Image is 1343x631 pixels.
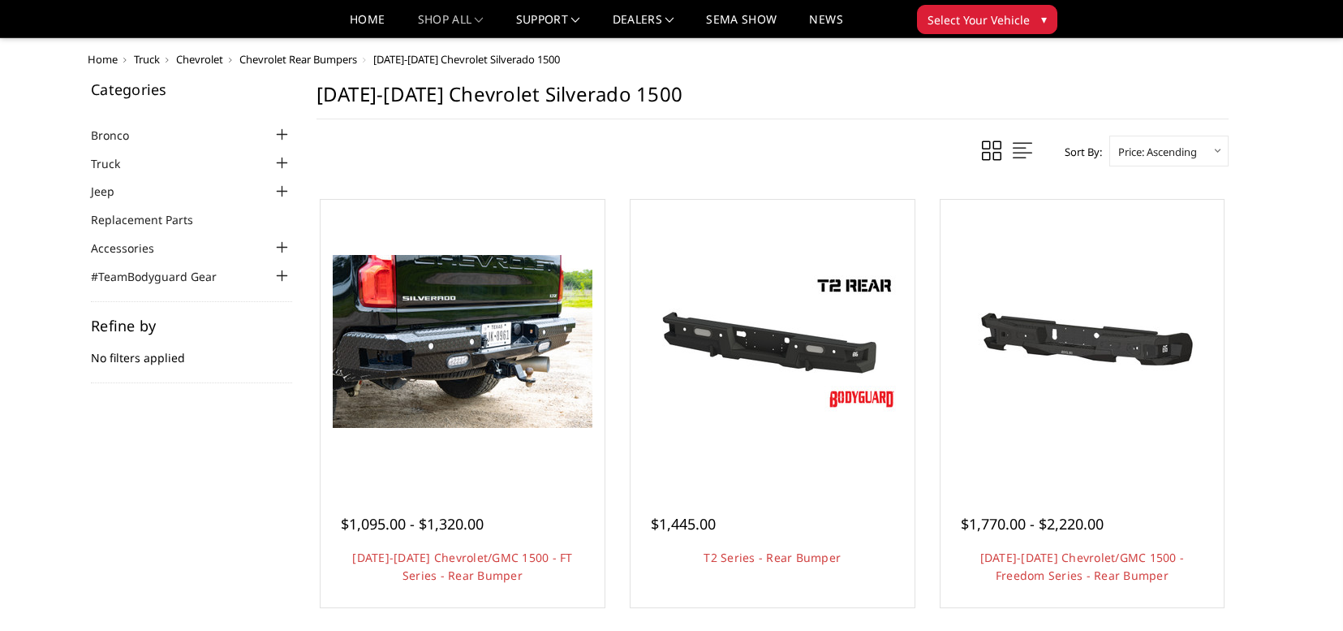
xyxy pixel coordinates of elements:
[1041,11,1047,28] span: ▾
[91,240,174,257] a: Accessories
[325,204,600,480] a: 2019-2025 Chevrolet/GMC 1500 - FT Series - Rear Bumper 2019-2025 Chevrolet/GMC 1500 - FT Series -...
[945,204,1220,480] a: 2019-2025 Chevrolet/GMC 1500 - Freedom Series - Rear Bumper 2019-2025 Chevrolet/GMC 1500 - Freedo...
[91,268,237,285] a: #TeamBodyguard Gear
[91,127,149,144] a: Bronco
[91,318,292,333] h5: Refine by
[91,183,135,200] a: Jeep
[651,514,716,534] span: $1,445.00
[316,82,1229,119] h1: [DATE]-[DATE] Chevrolet Silverado 1500
[706,14,777,37] a: SEMA Show
[613,14,674,37] a: Dealers
[350,14,385,37] a: Home
[352,550,572,583] a: [DATE]-[DATE] Chevrolet/GMC 1500 - FT Series - Rear Bumper
[516,14,580,37] a: Support
[1262,553,1343,631] iframe: Chat Widget
[341,514,484,534] span: $1,095.00 - $1,320.00
[91,318,292,383] div: No filters applied
[418,14,484,37] a: shop all
[91,155,140,172] a: Truck
[373,52,560,67] span: [DATE]-[DATE] Chevrolet Silverado 1500
[1056,140,1102,164] label: Sort By:
[928,11,1030,28] span: Select Your Vehicle
[88,52,118,67] a: Home
[239,52,357,67] a: Chevrolet Rear Bumpers
[91,211,213,228] a: Replacement Parts
[176,52,223,67] a: Chevrolet
[635,204,910,480] a: T2 Series - Rear Bumper T2 Series - Rear Bumper
[134,52,160,67] a: Truck
[704,550,841,565] a: T2 Series - Rear Bumper
[961,514,1104,534] span: $1,770.00 - $2,220.00
[980,550,1185,583] a: [DATE]-[DATE] Chevrolet/GMC 1500 - Freedom Series - Rear Bumper
[91,82,292,97] h5: Categories
[809,14,842,37] a: News
[917,5,1057,34] button: Select Your Vehicle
